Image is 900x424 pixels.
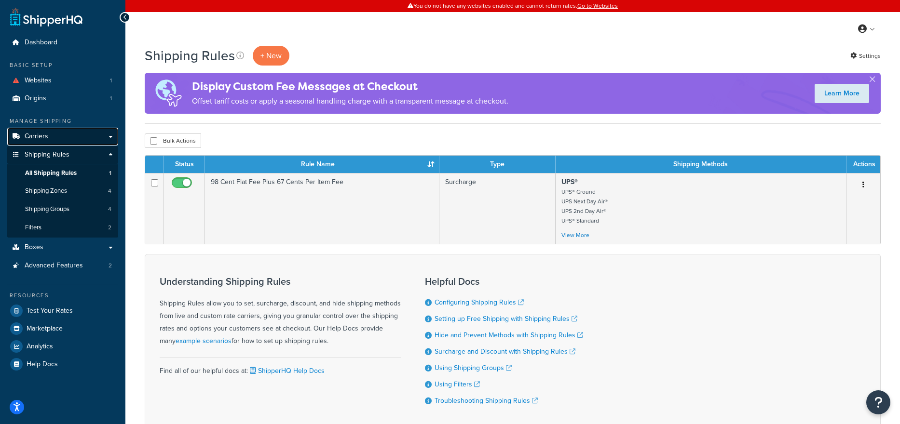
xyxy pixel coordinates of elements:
[439,156,555,173] th: Type
[850,49,881,63] a: Settings
[435,346,575,357] a: Surcharge and Discount with Shipping Rules
[7,200,118,218] a: Shipping Groups 4
[27,325,63,333] span: Marketplace
[109,169,111,177] span: 1
[108,205,111,213] span: 4
[7,90,118,107] a: Origins 1
[561,187,608,225] small: UPS® Ground UPS Next Day Air® UPS 2nd Day Air® UPS® Standard
[248,366,325,376] a: ShipperHQ Help Docs
[7,356,118,373] a: Help Docs
[815,84,869,103] a: Learn More
[25,187,67,195] span: Shipping Zones
[7,219,118,237] li: Filters
[145,73,192,114] img: duties-banner-06bc72dcb5fe05cb3f9472aba00be2ae8eb53ab6f0d8bb03d382ba314ac3c341.png
[7,61,118,69] div: Basic Setup
[439,173,555,244] td: Surcharge
[145,133,201,148] button: Bulk Actions
[561,177,578,187] strong: UPS®
[435,314,577,324] a: Setting up Free Shipping with Shipping Rules
[27,360,58,369] span: Help Docs
[25,243,43,252] span: Boxes
[7,320,118,337] a: Marketplace
[7,128,118,146] a: Carriers
[435,363,512,373] a: Using Shipping Groups
[25,169,77,177] span: All Shipping Rules
[7,146,118,238] li: Shipping Rules
[7,146,118,164] a: Shipping Rules
[253,46,289,66] p: + New
[160,357,401,377] div: Find all of our helpful docs at:
[7,72,118,90] li: Websites
[577,1,618,10] a: Go to Websites
[205,156,439,173] th: Rule Name : activate to sort column ascending
[25,132,48,141] span: Carriers
[27,307,73,315] span: Test Your Rates
[7,117,118,125] div: Manage Shipping
[108,187,111,195] span: 4
[435,330,583,340] a: Hide and Prevent Methods with Shipping Rules
[160,276,401,347] div: Shipping Rules allow you to set, surcharge, discount, and hide shipping methods from live and cus...
[7,291,118,300] div: Resources
[7,182,118,200] li: Shipping Zones
[7,164,118,182] a: All Shipping Rules 1
[7,164,118,182] li: All Shipping Rules
[866,390,890,414] button: Open Resource Center
[25,39,57,47] span: Dashboard
[7,302,118,319] a: Test Your Rates
[435,297,524,307] a: Configuring Shipping Rules
[164,156,205,173] th: Status
[7,90,118,107] li: Origins
[108,224,111,232] span: 2
[25,262,83,270] span: Advanced Features
[435,396,538,406] a: Troubleshooting Shipping Rules
[25,151,69,159] span: Shipping Rules
[7,238,118,256] a: Boxes
[425,276,583,287] h3: Helpful Docs
[435,379,480,389] a: Using Filters
[561,231,589,239] a: View More
[25,77,52,85] span: Websites
[7,219,118,237] a: Filters 2
[205,173,439,244] td: 98 Cent Flat Fee Plus 67 Cents Per Item Fee
[7,200,118,218] li: Shipping Groups
[10,7,82,26] a: ShipperHQ Home
[110,77,112,85] span: 1
[7,338,118,355] a: Analytics
[145,46,235,65] h1: Shipping Rules
[160,276,401,287] h3: Understanding Shipping Rules
[109,262,112,270] span: 2
[7,34,118,52] a: Dashboard
[192,94,508,108] p: Offset tariff costs or apply a seasonal handling charge with a transparent message at checkout.
[192,79,508,94] h4: Display Custom Fee Messages at Checkout
[846,156,880,173] th: Actions
[25,94,46,103] span: Origins
[25,224,41,232] span: Filters
[7,72,118,90] a: Websites 1
[27,343,53,351] span: Analytics
[556,156,846,173] th: Shipping Methods
[110,94,112,103] span: 1
[176,336,232,346] a: example scenarios
[7,182,118,200] a: Shipping Zones 4
[7,257,118,275] li: Advanced Features
[7,257,118,275] a: Advanced Features 2
[25,205,69,213] span: Shipping Groups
